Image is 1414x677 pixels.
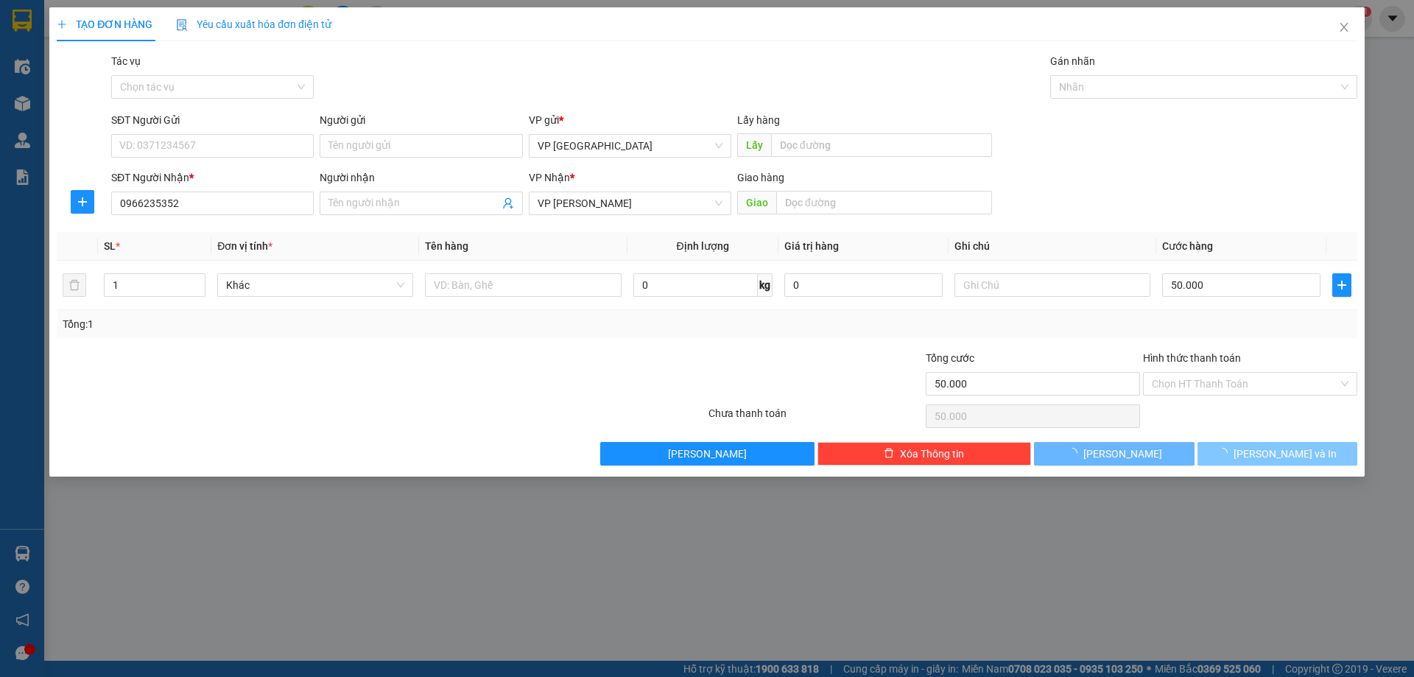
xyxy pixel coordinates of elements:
div: Người nhận [320,169,522,186]
span: kg [758,273,773,297]
img: icon [176,19,188,31]
span: Lấy hàng [737,114,780,126]
span: plus [1333,279,1351,291]
span: loading [1217,448,1234,458]
span: Lấy [737,133,771,157]
input: Dọc đường [771,133,992,157]
span: Tên hàng [425,240,468,252]
button: deleteXóa Thông tin [817,442,1032,466]
input: Dọc đường [776,191,992,214]
button: [PERSON_NAME] [1034,442,1194,466]
label: Hình thức thanh toán [1143,352,1241,364]
span: Khác [226,274,404,296]
span: Tổng cước [926,352,974,364]
span: VP HÀ NỘI [538,135,722,157]
span: Yêu cầu xuất hóa đơn điện tử [176,18,331,30]
button: delete [63,273,86,297]
span: [PERSON_NAME] [668,446,747,462]
input: 0 [784,273,943,297]
label: Tác vụ [111,55,141,67]
button: [PERSON_NAME] và In [1197,442,1357,466]
span: SL [104,240,116,252]
span: Giao hàng [737,172,784,183]
span: plus [57,19,67,29]
button: Close [1323,7,1365,49]
label: Gán nhãn [1050,55,1095,67]
span: Cước hàng [1162,240,1213,252]
div: Người gửi [320,112,522,128]
button: [PERSON_NAME] [600,442,815,466]
span: [PERSON_NAME] [1083,446,1162,462]
span: VP Nhận [529,172,570,183]
span: plus [71,196,94,208]
span: Xóa Thông tin [900,446,964,462]
span: loading [1067,448,1083,458]
div: Tổng: 1 [63,316,546,332]
div: Chưa thanh toán [707,405,924,431]
span: Giá trị hàng [784,240,839,252]
button: plus [1332,273,1351,297]
input: VD: Bàn, Ghế [425,273,621,297]
span: VP MỘC CHÂU [538,192,722,214]
th: Ghi chú [949,232,1156,261]
button: plus [71,190,94,214]
span: TẠO ĐƠN HÀNG [57,18,152,30]
span: [PERSON_NAME] và In [1234,446,1337,462]
span: Định lượng [677,240,729,252]
input: Ghi Chú [954,273,1150,297]
span: Đơn vị tính [217,240,272,252]
div: VP gửi [529,112,731,128]
span: user-add [502,197,514,209]
span: close [1338,21,1350,33]
span: delete [884,448,894,460]
div: SĐT Người Gửi [111,112,314,128]
div: SĐT Người Nhận [111,169,314,186]
span: Giao [737,191,776,214]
